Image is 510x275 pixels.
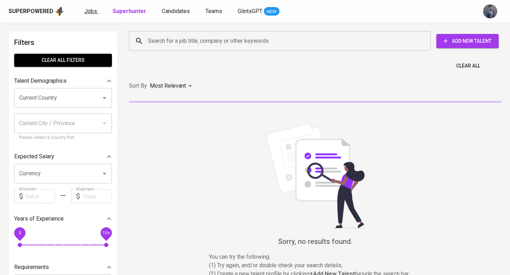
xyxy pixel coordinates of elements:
button: Open [100,169,109,179]
img: jhon@glints.com [483,4,497,18]
p: Sort By [129,82,147,90]
div: Requirements [14,260,112,274]
p: Expected Salary [14,152,54,161]
p: Most Relevant [150,82,186,90]
div: Most Relevant [150,80,194,93]
span: Clear All [456,62,480,70]
b: Superhunter [113,8,146,14]
a: GlintsGPT NEW [238,7,279,16]
span: Clear All filters [20,56,106,65]
a: Jobs [84,7,98,16]
p: (1) Try again, and/or double-check your search details, [209,261,421,270]
h6: Sorry, no results found. [129,236,501,247]
button: Clear All [453,59,483,72]
span: Teams [205,8,222,14]
div: Talent Demographics [14,74,112,88]
div: Expected Salary [14,150,112,164]
input: Value [83,189,112,203]
span: Add New Talent [442,37,493,46]
span: Jobs [84,8,97,14]
span: GlintsGPT [238,8,262,14]
span: NEW [264,8,279,15]
a: Superpoweredapp logo [8,6,64,17]
a: Candidates [162,7,191,16]
div: Superpowered [8,7,53,16]
div: Years of Experience [14,212,112,226]
input: Value [25,189,55,203]
span: 10+ [102,230,110,235]
p: Requirements [14,263,49,271]
button: Clear All filters [14,54,112,67]
a: Teams [205,7,223,16]
span: Candidates [162,8,190,14]
p: Years of Experience [14,215,64,223]
p: Talent Demographics [14,77,67,85]
span: 0 [18,230,21,235]
a: Superhunter [113,7,148,16]
p: You can try the following : [209,253,421,261]
button: Add New Talent [436,34,499,48]
h6: Filters [14,37,112,48]
p: Please select a Country first [19,134,107,141]
img: app logo [55,6,64,17]
button: Open [100,93,109,103]
img: file_searching.svg [262,122,368,228]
